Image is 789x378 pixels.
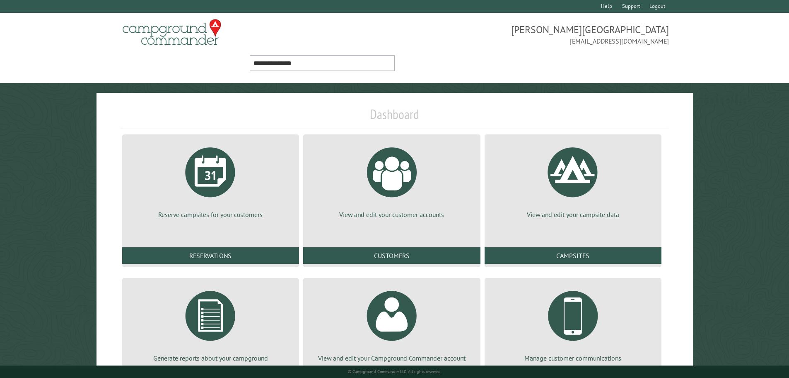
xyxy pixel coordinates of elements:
p: Generate reports about your campground [132,354,289,363]
a: Campsites [485,247,661,264]
small: © Campground Commander LLC. All rights reserved. [348,369,442,374]
h1: Dashboard [120,106,669,129]
p: View and edit your Campground Commander account [313,354,470,363]
p: View and edit your customer accounts [313,210,470,219]
a: Generate reports about your campground [132,285,289,363]
p: View and edit your campsite data [495,210,651,219]
a: Manage customer communications [495,285,651,363]
a: Reservations [122,247,299,264]
a: Reserve campsites for your customers [132,141,289,219]
span: [PERSON_NAME][GEOGRAPHIC_DATA] [EMAIL_ADDRESS][DOMAIN_NAME] [395,23,669,46]
p: Manage customer communications [495,354,651,363]
a: View and edit your Campground Commander account [313,285,470,363]
p: Reserve campsites for your customers [132,210,289,219]
a: View and edit your customer accounts [313,141,470,219]
img: Campground Commander [120,16,224,49]
a: Customers [303,247,480,264]
a: View and edit your campsite data [495,141,651,219]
